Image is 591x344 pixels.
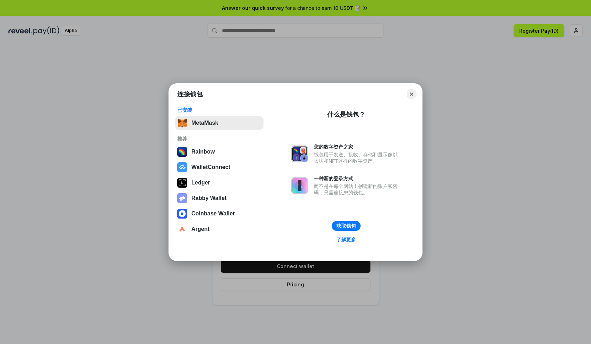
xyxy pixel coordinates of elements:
[336,236,356,243] div: 了解更多
[291,177,308,194] img: svg+xml,%3Csvg%20xmlns%3D%22http%3A%2F%2Fwww.w3.org%2F2000%2Fsvg%22%20fill%3D%22none%22%20viewBox...
[327,110,365,119] div: 什么是钱包？
[175,222,263,236] button: Argent
[175,176,263,190] button: Ledger
[336,223,356,229] div: 获取钱包
[191,164,230,170] div: WalletConnect
[191,226,210,232] div: Argent
[291,145,308,162] img: svg+xml,%3Csvg%20xmlns%3D%22http%3A%2F%2Fwww.w3.org%2F2000%2Fsvg%22%20fill%3D%22none%22%20viewBox...
[177,178,187,188] img: svg+xml,%3Csvg%20xmlns%3D%22http%3A%2F%2Fwww.w3.org%2F2000%2Fsvg%22%20width%3D%2228%22%20height%3...
[191,120,218,126] div: MetaMask
[177,107,261,113] div: 已安装
[177,224,187,234] img: svg+xml,%3Csvg%20width%3D%2228%22%20height%3D%2228%22%20viewBox%3D%220%200%2028%2028%22%20fill%3D...
[191,210,235,217] div: Coinbase Wallet
[314,175,401,182] div: 一种新的登录方式
[191,180,210,186] div: Ledger
[177,162,187,172] img: svg+xml,%3Csvg%20width%3D%2228%22%20height%3D%2228%22%20viewBox%3D%220%200%2028%2028%22%20fill%3D...
[175,191,263,205] button: Rabby Wallet
[175,116,263,130] button: MetaMask
[314,144,401,150] div: 您的数字资产之家
[177,209,187,219] img: svg+xml,%3Csvg%20width%3D%2228%22%20height%3D%2228%22%20viewBox%3D%220%200%2028%2028%22%20fill%3D...
[177,118,187,128] img: svg+xml,%3Csvg%20fill%3D%22none%22%20height%3D%2233%22%20viewBox%3D%220%200%2035%2033%22%20width%...
[407,89,417,99] button: Close
[314,151,401,164] div: 钱包用于发送、接收、存储和显示像以太坊和NFT这样的数字资产。
[332,221,361,231] button: 获取钱包
[175,160,263,174] button: WalletConnect
[332,235,360,244] a: 了解更多
[177,90,203,98] h1: 连接钱包
[177,193,187,203] img: svg+xml,%3Csvg%20xmlns%3D%22http%3A%2F%2Fwww.w3.org%2F2000%2Fsvg%22%20fill%3D%22none%22%20viewBox...
[177,147,187,157] img: svg+xml,%3Csvg%20width%3D%22120%22%20height%3D%22120%22%20viewBox%3D%220%200%20120%20120%22%20fil...
[191,149,215,155] div: Rainbow
[314,183,401,196] div: 而不是在每个网站上创建新的账户和密码，只需连接您的钱包。
[175,207,263,221] button: Coinbase Wallet
[175,145,263,159] button: Rainbow
[191,195,227,201] div: Rabby Wallet
[177,136,261,142] div: 推荐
